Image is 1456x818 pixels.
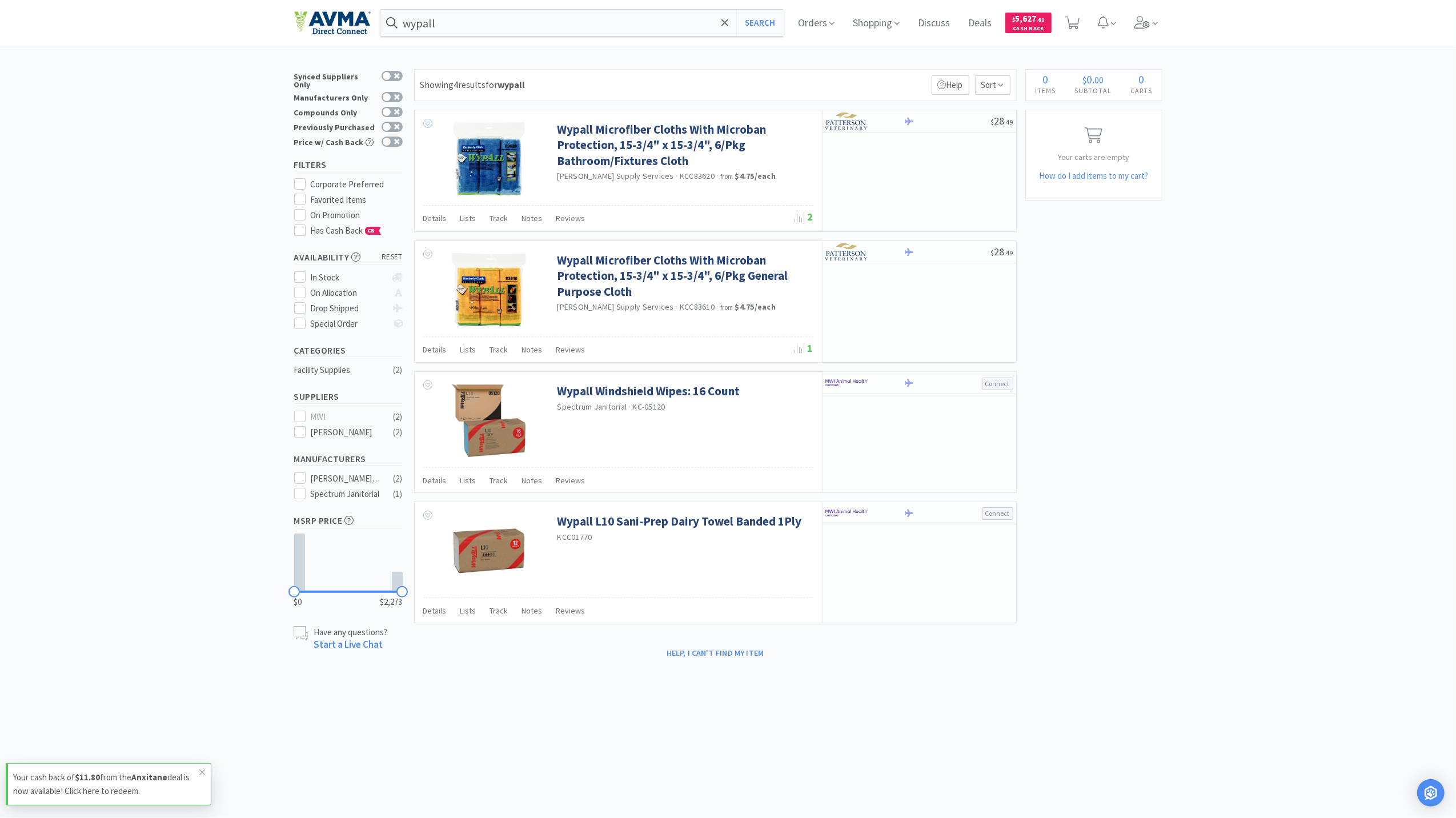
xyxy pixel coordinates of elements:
[982,507,1013,520] button: Connect
[294,595,302,609] span: $0
[982,378,1013,390] button: Connect
[294,390,403,403] h5: Suppliers
[557,514,802,529] a: Wypall L10 Sani-Prep Dairy Towel Banded 1Ply
[490,475,508,486] span: Track
[1094,74,1104,86] span: 00
[556,475,585,486] span: Reviews
[294,344,403,357] h5: Categories
[490,344,508,355] span: Track
[423,475,447,486] span: Details
[310,426,381,439] div: [PERSON_NAME]
[460,344,476,355] span: Lists
[394,472,403,486] div: ( 2 )
[380,10,784,36] input: Search by item, sku, manufacturer, ingredient, size...
[795,342,813,355] span: 1
[964,18,996,29] a: Deals
[991,248,994,257] span: $
[294,514,403,527] h5: MSRP Price
[1026,85,1065,96] h4: Items
[310,178,403,191] div: Corporate Preferred
[294,251,403,264] h5: Availability
[423,344,447,355] span: Details
[294,363,387,377] div: Facility Supplies
[451,383,526,458] img: 42b571d62aad4107a08cb1e2b0fda43f_573465.png
[736,10,784,36] button: Search
[557,122,811,169] a: Wypall Microfiber Cloths With Microban Protection, 15-3/4" x 15-3/4", 6/Pkg Bathroom/Fixtures Cloth
[557,252,811,299] a: Wypall Microfiber Cloths With Microban Protection, 15-3/4" x 15-3/4", 6/Pkg General Purpose Cloth
[310,472,381,486] div: [PERSON_NAME] Supply Services
[366,227,377,234] span: CB
[314,626,388,638] p: Have any questions?
[394,426,403,439] div: ( 2 )
[294,452,403,466] h5: Manufacturers
[382,251,403,263] span: reset
[1005,118,1013,126] span: . 49
[486,79,526,90] span: for
[628,402,631,412] span: ·
[423,606,447,616] span: Details
[975,75,1010,95] span: Sort
[13,771,199,798] p: Your cash back of from the deal is now available! Click here to redeem.
[1012,16,1015,23] span: $
[522,213,543,223] span: Notes
[1005,248,1013,257] span: . 49
[294,158,403,171] h5: Filters
[633,402,665,412] span: KC-05120
[1082,74,1086,86] span: $
[294,107,376,117] div: Compounds Only
[676,302,678,312] span: ·
[75,772,100,783] strong: $11.80
[490,606,508,616] span: Track
[991,114,1013,127] span: 28
[310,208,403,222] div: On Promotion
[131,772,167,783] strong: Anxitane
[720,303,733,311] span: from
[557,532,592,542] span: KCC01770
[423,213,447,223] span: Details
[720,173,733,181] span: from
[1138,72,1144,86] span: 0
[735,302,776,312] strong: $4.75 / each
[716,302,719,312] span: ·
[557,171,674,181] a: [PERSON_NAME] Supply Services
[490,213,508,223] span: Track
[991,245,1013,258] span: 28
[1042,72,1048,86] span: 0
[460,475,476,486] span: Lists
[991,118,994,126] span: $
[452,514,526,588] img: 9a1e75b66c154e9e8aaf4a9edcad17b3_660466.png
[310,271,386,284] div: In Stock
[294,137,376,146] div: Price w/ Cash Back
[522,344,543,355] span: Notes
[522,475,543,486] span: Notes
[557,383,740,399] a: Wypall Windshield Wipes: 16 Count
[498,79,526,90] strong: wypall
[1026,169,1162,183] h5: How do I add items to my cart?
[680,171,715,181] span: KCC83620
[913,18,954,29] a: Discuss
[310,193,403,207] div: Favorited Items
[1012,13,1045,24] span: 5,627
[1065,74,1121,85] div: .
[716,171,719,181] span: ·
[294,122,376,131] div: Previously Purchased
[452,122,526,196] img: ee91a6a5510e42fdb1c2372356236696_663460.jpeg
[932,75,969,95] p: Help
[676,171,678,181] span: ·
[1005,7,1052,38] a: $5,627.61Cash Back
[294,11,371,35] img: e4e33dab9f054f5782a47901c742baa9_102.png
[825,243,868,260] img: f5e969b455434c6296c6d81ef179fa71_3.png
[310,302,386,315] div: Drop Shipped
[380,595,403,609] span: $2,273
[1121,85,1162,96] h4: Carts
[1026,151,1162,163] p: Your carts are empty
[1417,779,1445,807] div: Open Intercom Messenger
[294,92,376,102] div: Manufacturers Only
[1065,85,1121,96] h4: Subtotal
[452,252,526,327] img: 48f250c684464e428949ba17d00f8a1c_665059.jpeg
[1012,26,1045,33] span: Cash Back
[460,606,476,616] span: Lists
[310,487,381,501] div: Spectrum Janitorial
[310,317,386,331] div: Special Order
[1086,72,1092,86] span: 0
